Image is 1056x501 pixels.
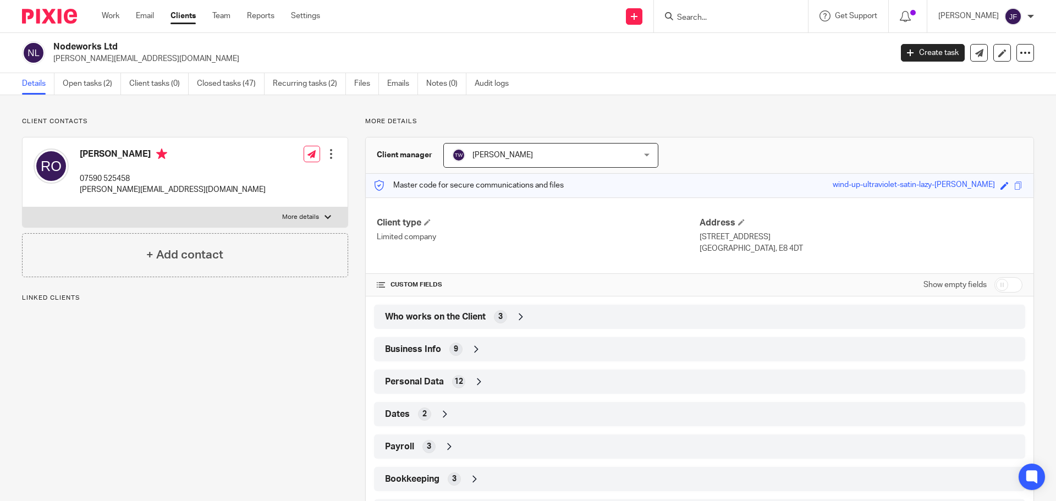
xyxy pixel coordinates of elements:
a: Client tasks (0) [129,73,189,95]
a: Files [354,73,379,95]
span: Payroll [385,441,414,453]
p: Master code for secure communications and files [374,180,564,191]
div: wind-up-ultraviolet-satin-lazy-[PERSON_NAME] [833,179,995,192]
span: 12 [454,376,463,387]
a: Open tasks (2) [63,73,121,95]
a: Reports [247,10,274,21]
p: [GEOGRAPHIC_DATA], E8 4DT [700,243,1022,254]
h3: Client manager [377,150,432,161]
span: 3 [452,474,457,485]
img: Pixie [22,9,77,24]
a: Email [136,10,154,21]
p: [PERSON_NAME][EMAIL_ADDRESS][DOMAIN_NAME] [53,53,884,64]
span: Business Info [385,344,441,355]
span: Get Support [835,12,877,20]
span: Bookkeeping [385,474,439,485]
p: 07590 525458 [80,173,266,184]
a: Closed tasks (47) [197,73,265,95]
a: Notes (0) [426,73,466,95]
h4: CUSTOM FIELDS [377,280,700,289]
span: Dates [385,409,410,420]
p: More details [282,213,319,222]
p: Limited company [377,232,700,243]
a: Emails [387,73,418,95]
span: [PERSON_NAME] [472,151,533,159]
p: More details [365,117,1034,126]
h4: [PERSON_NAME] [80,148,266,162]
span: 9 [454,344,458,355]
span: Who works on the Client [385,311,486,323]
a: Work [102,10,119,21]
img: svg%3E [22,41,45,64]
a: Team [212,10,230,21]
img: svg%3E [452,148,465,162]
img: svg%3E [34,148,69,184]
label: Show empty fields [923,279,987,290]
a: Audit logs [475,73,517,95]
h2: Nodeworks Ltd [53,41,718,53]
span: Personal Data [385,376,444,388]
span: 3 [498,311,503,322]
p: [STREET_ADDRESS] [700,232,1022,243]
p: [PERSON_NAME] [938,10,999,21]
i: Primary [156,148,167,159]
span: 2 [422,409,427,420]
span: 3 [427,441,431,452]
a: Settings [291,10,320,21]
p: Linked clients [22,294,348,302]
img: svg%3E [1004,8,1022,25]
h4: Client type [377,217,700,229]
input: Search [676,13,775,23]
a: Clients [170,10,196,21]
a: Recurring tasks (2) [273,73,346,95]
p: Client contacts [22,117,348,126]
h4: + Add contact [146,246,223,263]
a: Details [22,73,54,95]
p: [PERSON_NAME][EMAIL_ADDRESS][DOMAIN_NAME] [80,184,266,195]
h4: Address [700,217,1022,229]
a: Create task [901,44,965,62]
